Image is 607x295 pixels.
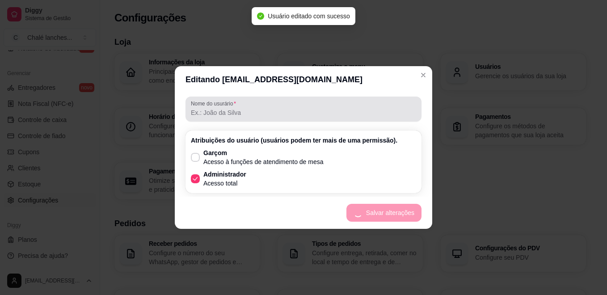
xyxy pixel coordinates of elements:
[203,179,246,188] p: Acesso total
[416,68,430,82] button: Close
[257,13,264,20] span: check-circle
[191,136,416,145] p: Atribuições do usuário (usuários podem ter mais de uma permissão).
[191,100,239,107] label: Nome do usurário
[203,148,324,157] p: Garçom
[203,157,324,166] p: Acesso à funções de atendimento de mesa
[191,108,416,117] input: Nome do usurário
[203,170,246,179] p: Administrador
[175,66,432,93] header: Editando [EMAIL_ADDRESS][DOMAIN_NAME]
[268,13,350,20] span: Usuário editado com sucesso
